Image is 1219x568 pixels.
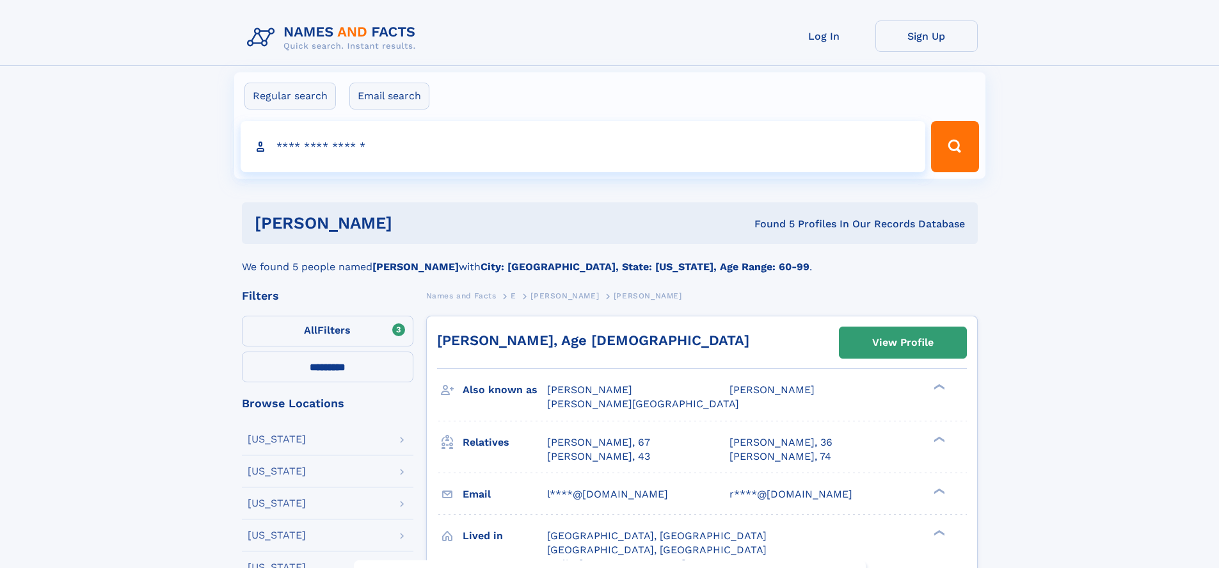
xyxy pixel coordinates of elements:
[248,434,306,444] div: [US_STATE]
[875,20,978,52] a: Sign Up
[729,384,815,396] span: [PERSON_NAME]
[872,328,934,357] div: View Profile
[242,20,426,55] img: Logo Names and Facts
[372,261,459,273] b: [PERSON_NAME]
[248,498,306,508] div: [US_STATE]
[463,432,547,453] h3: Relatives
[547,435,650,450] a: [PERSON_NAME], 67
[573,217,965,231] div: Found 5 Profiles In Our Records Database
[511,288,516,304] a: E
[547,530,767,542] span: [GEOGRAPHIC_DATA], [GEOGRAPHIC_DATA]
[242,316,413,346] label: Filters
[463,379,547,401] h3: Also known as
[242,290,413,302] div: Filters
[248,466,306,476] div: [US_STATE]
[930,487,946,495] div: ❯
[729,435,833,450] a: [PERSON_NAME], 36
[241,121,926,172] input: search input
[530,291,599,300] span: [PERSON_NAME]
[930,528,946,537] div: ❯
[481,261,809,273] b: City: [GEOGRAPHIC_DATA], State: [US_STATE], Age Range: 60-99
[930,435,946,443] div: ❯
[930,383,946,391] div: ❯
[242,244,978,275] div: We found 5 people named with .
[840,327,966,358] a: View Profile
[463,525,547,547] h3: Lived in
[437,332,749,348] a: [PERSON_NAME], Age [DEMOGRAPHIC_DATA]
[242,398,413,409] div: Browse Locations
[614,291,682,300] span: [PERSON_NAME]
[511,291,516,300] span: E
[349,83,429,110] label: Email search
[547,398,739,410] span: [PERSON_NAME][GEOGRAPHIC_DATA]
[729,450,831,464] a: [PERSON_NAME], 74
[244,83,336,110] label: Regular search
[773,20,875,52] a: Log In
[547,384,632,396] span: [PERSON_NAME]
[547,450,650,464] a: [PERSON_NAME], 43
[304,324,317,336] span: All
[931,121,978,172] button: Search Button
[530,288,599,304] a: [PERSON_NAME]
[426,288,497,304] a: Names and Facts
[547,544,767,556] span: [GEOGRAPHIC_DATA], [GEOGRAPHIC_DATA]
[248,530,306,540] div: [US_STATE]
[255,215,573,231] h1: [PERSON_NAME]
[463,483,547,505] h3: Email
